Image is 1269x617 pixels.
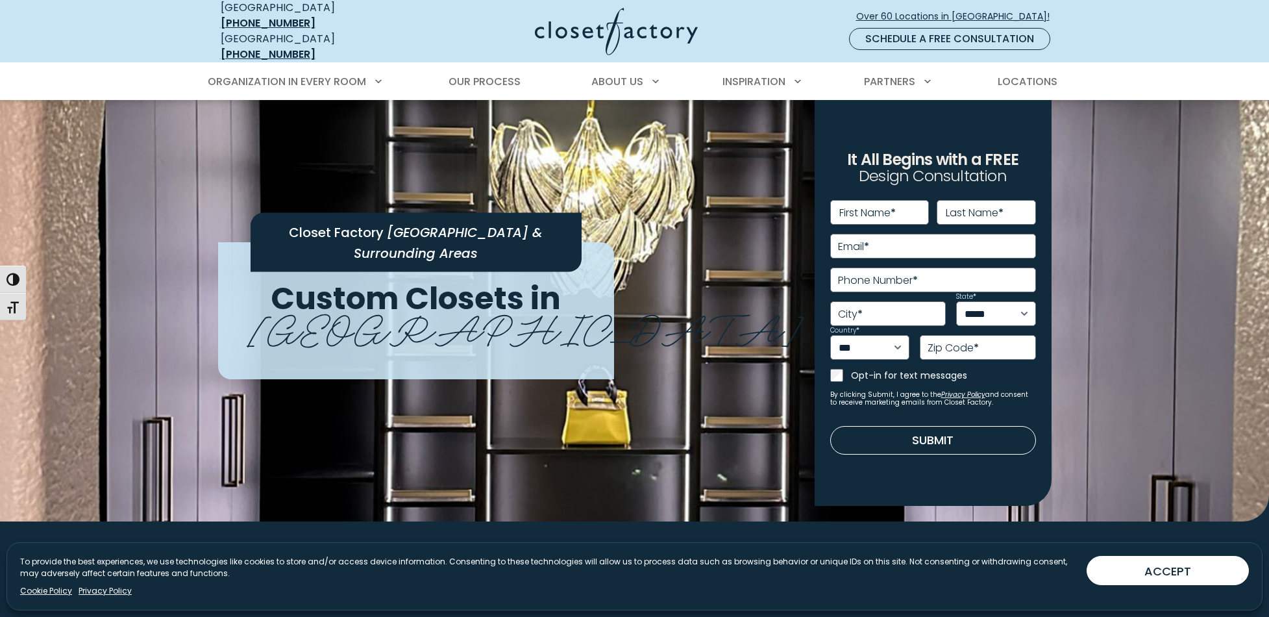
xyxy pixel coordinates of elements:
label: Email [838,242,869,252]
a: Cookie Policy [20,585,72,597]
nav: Primary Menu [199,64,1071,100]
label: State [956,294,976,300]
span: [GEOGRAPHIC_DATA] [248,296,803,355]
a: Privacy Policy [79,585,132,597]
img: Closet Factory Logo [535,8,698,55]
button: ACCEPT [1087,556,1249,585]
label: First Name [839,208,896,218]
label: City [838,309,863,320]
a: Schedule a Free Consultation [849,28,1050,50]
label: Phone Number [838,275,918,286]
span: Design Consultation [859,166,1007,187]
span: Organization in Every Room [208,74,366,89]
label: Last Name [946,208,1004,218]
span: It All Begins with a FREE [847,149,1018,170]
span: Closet Factory [289,223,384,242]
label: Zip Code [928,343,979,353]
span: [GEOGRAPHIC_DATA] & Surrounding Areas [354,223,543,262]
label: Opt-in for text messages [851,369,1036,382]
label: Country [830,327,859,334]
span: Custom Closets in [271,277,561,320]
span: Our Process [449,74,521,89]
a: [PHONE_NUMBER] [221,47,315,62]
span: Locations [998,74,1057,89]
span: Partners [864,74,915,89]
span: About Us [591,74,643,89]
button: Submit [830,426,1036,455]
a: Privacy Policy [941,390,985,399]
small: By clicking Submit, I agree to the and consent to receive marketing emails from Closet Factory. [830,391,1036,407]
span: Inspiration [722,74,785,89]
a: [PHONE_NUMBER] [221,16,315,31]
p: To provide the best experiences, we use technologies like cookies to store and/or access device i... [20,556,1076,579]
span: Over 60 Locations in [GEOGRAPHIC_DATA]! [856,10,1060,23]
div: [GEOGRAPHIC_DATA] [221,31,409,62]
a: Over 60 Locations in [GEOGRAPHIC_DATA]! [856,5,1061,28]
